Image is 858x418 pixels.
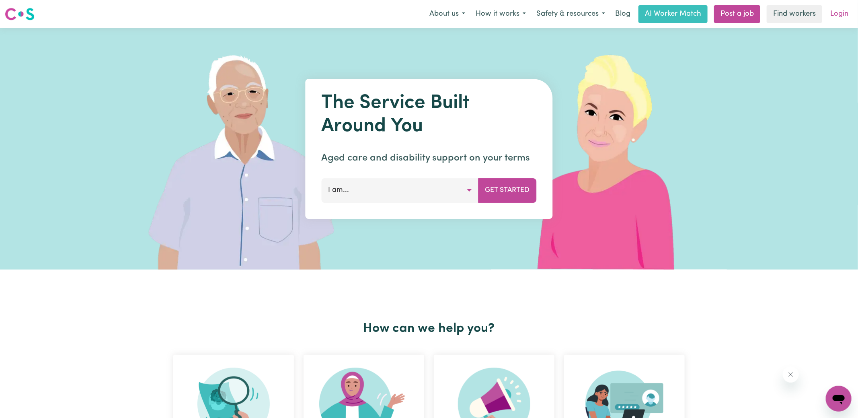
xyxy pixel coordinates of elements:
a: Post a job [714,5,760,23]
button: How it works [470,6,531,23]
button: I am... [322,178,479,202]
a: Find workers [767,5,822,23]
img: Careseekers logo [5,7,35,21]
button: Safety & resources [531,6,610,23]
a: Login [825,5,853,23]
a: AI Worker Match [638,5,708,23]
iframe: Close message [783,367,799,383]
a: Careseekers logo [5,5,35,23]
p: Aged care and disability support on your terms [322,151,537,165]
button: Get Started [478,178,537,202]
span: Need any help? [5,6,49,12]
a: Blog [610,5,635,23]
button: About us [424,6,470,23]
iframe: Button to launch messaging window [826,386,852,412]
h1: The Service Built Around You [322,92,537,138]
h2: How can we help you? [168,321,690,336]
